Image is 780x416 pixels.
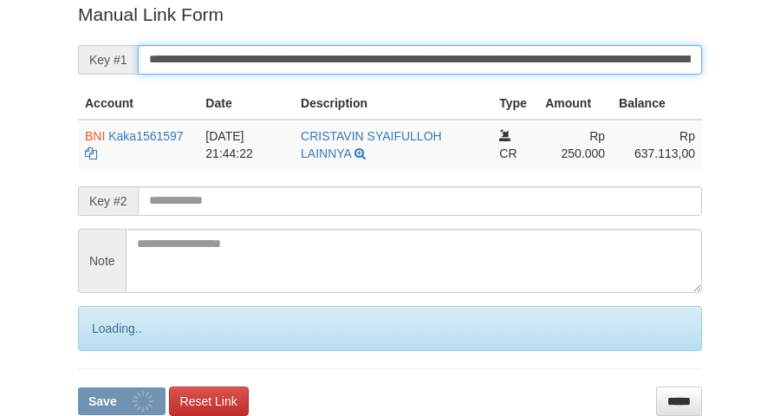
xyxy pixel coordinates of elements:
th: Date [198,88,294,120]
p: Manual Link Form [78,2,702,27]
span: Reset Link [180,394,237,408]
th: Description [294,88,492,120]
th: Type [492,88,538,120]
th: Balance [612,88,702,120]
span: Note [78,229,126,293]
a: Kaka1561597 [108,129,183,143]
th: Account [78,88,198,120]
span: BNI [85,129,105,143]
span: Save [88,394,117,408]
span: Key #2 [78,186,138,216]
span: Key #1 [78,45,138,75]
div: Loading.. [78,306,702,351]
td: Rp 637.113,00 [612,120,702,169]
a: CRISTAVIN SYAIFULLOH LAINNYA [301,129,442,160]
th: Amount [538,88,612,120]
td: [DATE] 21:44:22 [198,120,294,169]
button: Save [78,387,166,415]
span: CR [499,146,517,160]
a: Copy Kaka1561597 to clipboard [85,146,97,160]
td: Rp 250.000 [538,120,612,169]
a: Reset Link [169,387,249,416]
